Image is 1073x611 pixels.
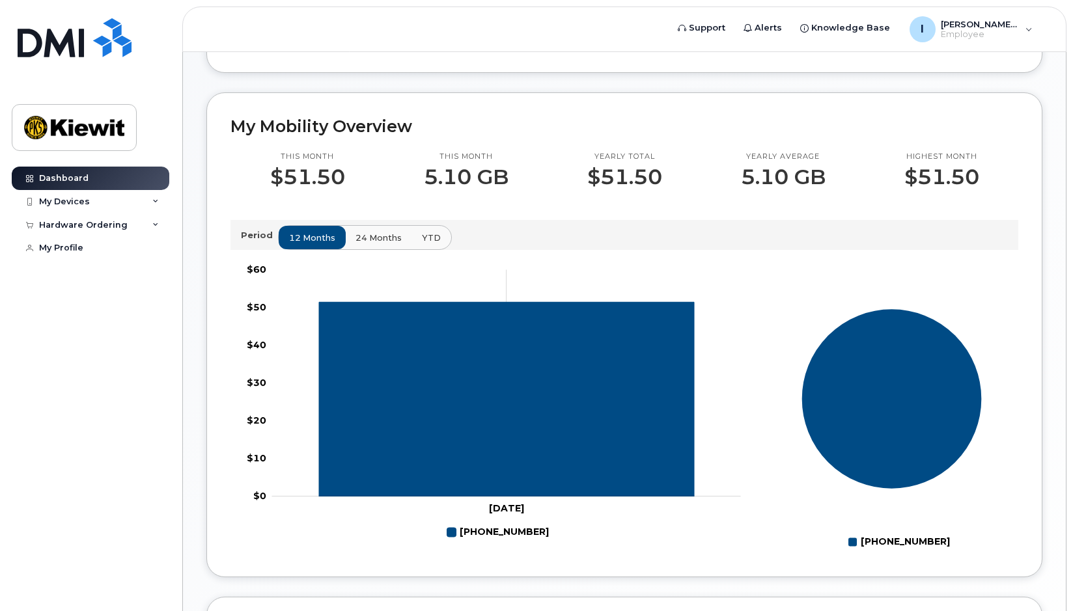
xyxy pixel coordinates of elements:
a: Knowledge Base [791,15,899,41]
p: This month [270,152,345,162]
g: Chart [801,308,982,553]
p: 5.10 GB [741,165,826,189]
span: I [921,21,924,37]
p: This month [424,152,509,162]
tspan: $20 [247,414,266,426]
span: Support [689,21,725,34]
span: YTD [422,232,441,244]
p: $51.50 [270,165,345,189]
g: Series [801,308,982,489]
g: 410-474-2585 [447,521,549,543]
p: Yearly average [741,152,826,162]
a: Support [669,15,734,41]
g: Legend [447,521,549,543]
g: Chart [247,264,741,543]
h2: My Mobility Overview [230,116,1018,136]
p: Highest month [904,152,979,162]
tspan: [DATE] [489,502,524,514]
tspan: $10 [247,452,266,464]
tspan: $0 [253,490,266,502]
span: 24 months [355,232,402,244]
p: $51.50 [587,165,662,189]
span: [PERSON_NAME].[PERSON_NAME] [941,19,1019,29]
tspan: $60 [247,264,266,275]
p: 5.10 GB [424,165,509,189]
tspan: $50 [247,301,266,313]
g: Legend [848,531,950,553]
iframe: Messenger Launcher [1016,554,1063,601]
tspan: $30 [247,377,266,388]
p: Period [241,229,278,241]
g: 410-474-2585 [319,302,694,496]
div: Ian.Langdale [900,16,1042,42]
p: $51.50 [904,165,979,189]
span: Alerts [755,21,782,34]
p: Yearly total [587,152,662,162]
tspan: $40 [247,339,266,351]
span: Employee [941,29,1019,40]
span: Knowledge Base [811,21,890,34]
a: Alerts [734,15,791,41]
